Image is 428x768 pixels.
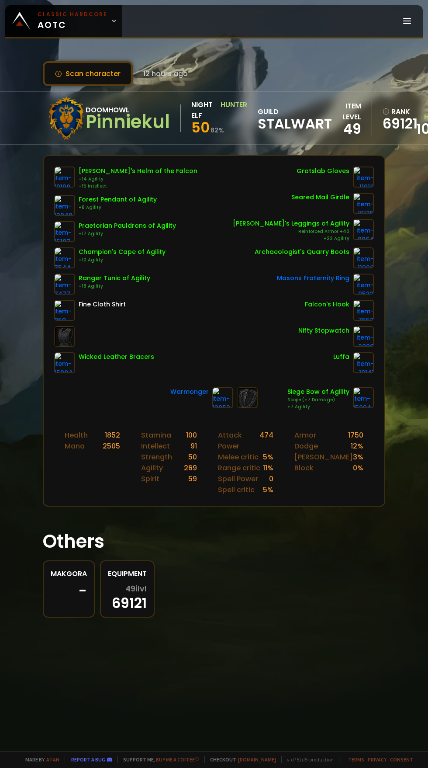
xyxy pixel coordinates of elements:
[65,430,88,441] div: Health
[348,430,363,441] div: 1750
[156,756,199,763] a: Buy me a coffee
[65,441,85,452] div: Mana
[191,99,218,121] div: Night Elf
[353,452,363,462] div: 3 %
[38,10,107,31] span: AOTC
[277,274,349,283] div: Masons Fraternity Ring
[291,193,349,202] div: Seared Mail Girdle
[170,387,209,396] div: Warmonger
[281,756,334,763] span: v. d752d5 - production
[186,430,197,441] div: 100
[143,68,188,79] span: 12 hours ago
[332,101,361,122] div: item level
[351,441,363,452] div: 12 %
[54,221,75,242] img: item-15187
[79,352,154,361] div: Wicked Leather Bracers
[79,204,157,211] div: +8 Agility
[221,99,247,121] div: Hunter
[5,5,122,37] a: Classic HardcoreAOTC
[79,183,197,190] div: +15 Intellect
[108,584,147,610] div: 69121
[259,430,273,452] div: 474
[258,117,332,130] span: Stalwart
[184,462,197,473] div: 269
[333,352,349,361] div: Luffa
[188,473,197,484] div: 59
[108,568,147,579] div: Equipment
[287,396,349,403] div: Scope (+7 Damage)
[79,283,150,290] div: +18 Agility
[204,756,276,763] span: Checkout
[54,195,75,216] img: item-12040
[212,387,233,408] img: item-13052
[117,756,199,763] span: Support me,
[353,274,374,295] img: item-9533
[79,247,166,257] div: Champion's Cape of Agility
[353,387,374,408] img: item-15294
[46,756,59,763] a: a fan
[297,167,349,176] div: Grotslab Gloves
[141,430,171,441] div: Stamina
[100,560,155,618] a: Equipment49ilvl69121
[368,756,387,763] a: Privacy
[353,219,374,240] img: item-9964
[294,430,316,441] div: Armor
[353,352,374,373] img: item-19141
[233,228,349,235] div: Reinforced Armor +40
[54,274,75,295] img: item-7477
[353,462,363,473] div: 0 %
[298,326,349,335] div: Nifty Stopwatch
[218,473,258,484] div: Spell Power
[263,484,273,495] div: 5 %
[79,176,197,183] div: +14 Agility
[353,167,374,188] img: item-11918
[79,230,176,237] div: +17 Agility
[141,462,163,473] div: Agility
[348,756,364,763] a: Terms
[79,167,197,176] div: [PERSON_NAME]'s Helm of the Falcon
[43,560,95,618] a: Makgora-
[294,441,318,452] div: Dodge
[51,584,87,598] div: -
[255,247,349,257] div: Archaeologist's Quarry Boots
[390,756,413,763] a: Consent
[269,473,273,484] div: 0
[125,584,147,593] span: 49 ilvl
[332,122,361,136] div: 49
[218,462,260,473] div: Range critic
[79,257,166,264] div: +10 Agility
[218,452,259,462] div: Melee critic
[86,115,170,129] div: Pinniekul
[141,473,159,484] div: Spirit
[353,193,374,214] img: item-19125
[188,452,197,462] div: 50
[38,10,107,18] small: Classic Hardcore
[258,106,332,130] div: guild
[233,235,349,242] div: +22 Agility
[218,484,255,495] div: Spell critic
[305,300,349,309] div: Falcon's Hook
[353,300,374,321] img: item-7552
[43,528,385,555] h1: Others
[141,452,172,462] div: Strength
[211,126,224,135] small: 82 %
[263,462,273,473] div: 11 %
[353,247,374,268] img: item-11908
[79,274,150,283] div: Ranger Tunic of Agility
[353,326,374,347] img: item-2820
[54,247,75,268] img: item-7544
[103,441,120,452] div: 2505
[383,106,411,117] div: rank
[294,452,353,462] div: [PERSON_NAME]
[79,300,126,309] div: Fine Cloth Shirt
[71,756,105,763] a: Report a bug
[190,441,197,452] div: 91
[191,118,210,137] span: 50
[86,104,170,115] div: Doomhowl
[263,452,273,462] div: 5 %
[43,61,133,86] button: Scan character
[287,387,349,396] div: Siege Bow of Agility
[79,221,176,230] div: Praetorian Pauldrons of Agility
[105,430,120,441] div: 1852
[383,117,411,130] a: 69121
